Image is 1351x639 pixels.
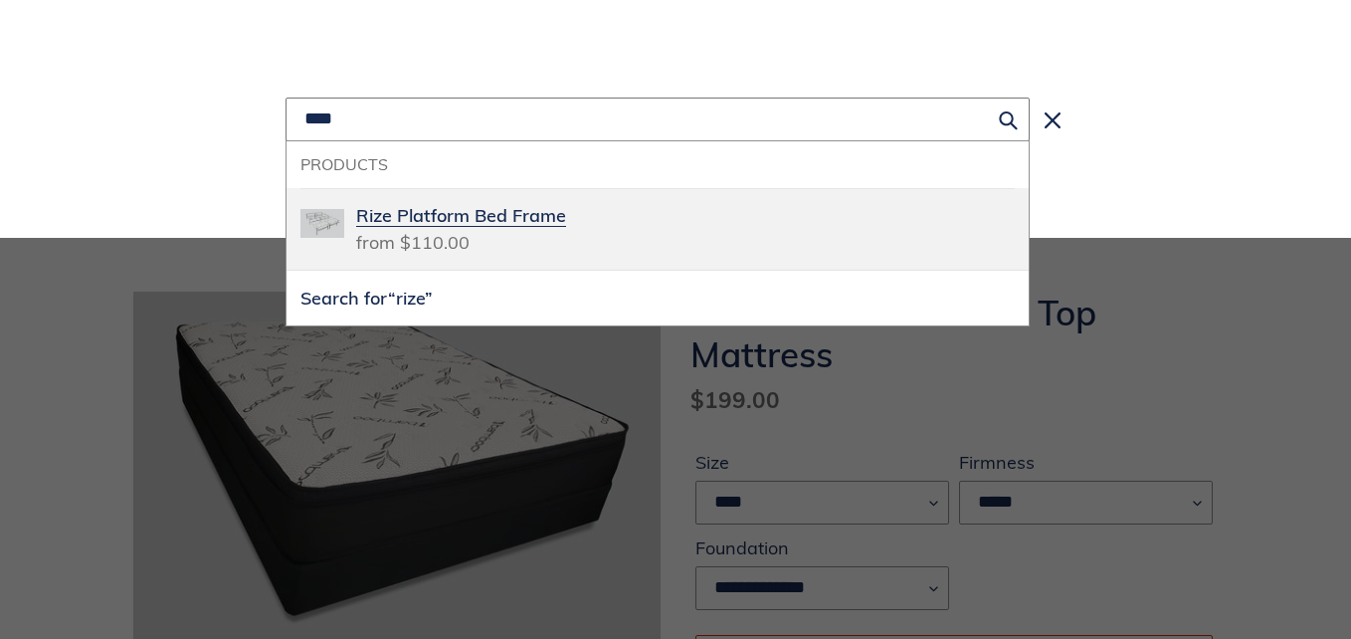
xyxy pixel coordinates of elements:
[286,98,1030,141] input: Search
[300,155,1015,174] h3: Products
[356,225,470,254] span: from $110.00
[300,202,344,246] img: Rize Platform Bed Frame
[287,271,1029,325] button: Search for“rize”
[356,205,566,228] span: Rize Platform Bed Frame
[287,188,1029,270] a: Rize Platform Bed FrameRize Platform Bed Framefrom $110.00
[388,287,433,310] span: “rize”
